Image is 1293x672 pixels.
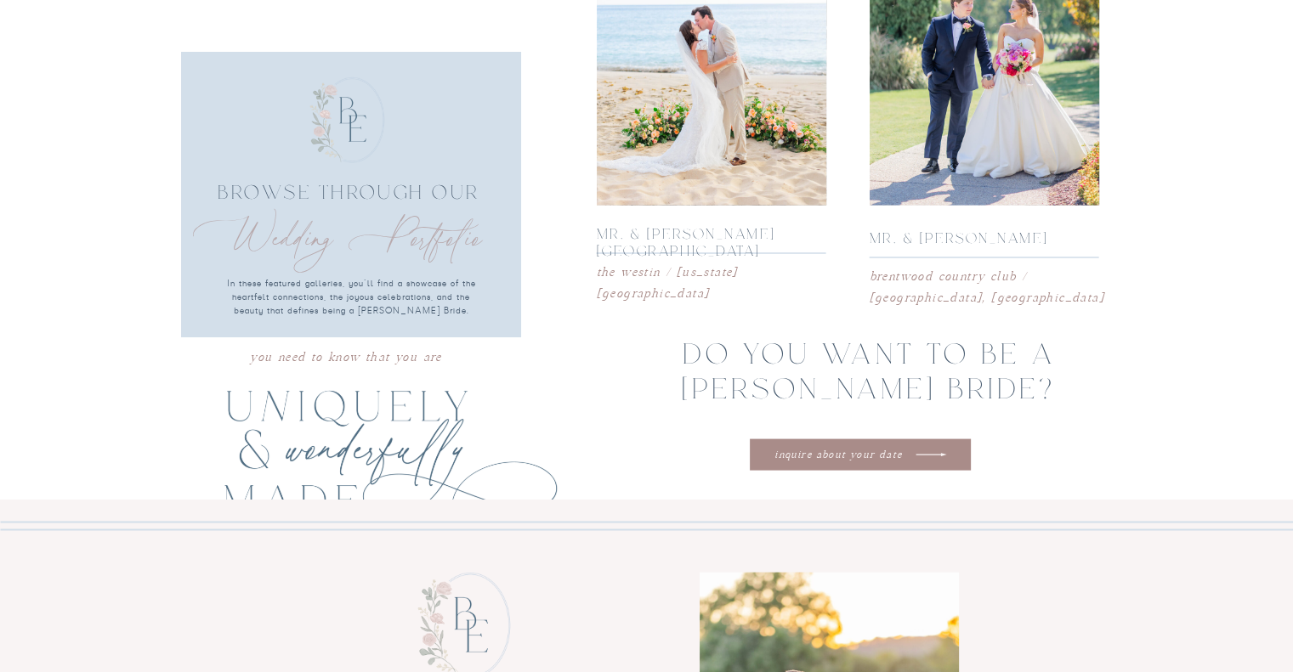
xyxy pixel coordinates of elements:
a: the westin / [US_STATE][GEOGRAPHIC_DATA] [597,262,818,278]
p: Browse through our [216,183,483,251]
h2: Wedding Portfolio [193,213,487,263]
a: mr. & [PERSON_NAME][GEOGRAPHIC_DATA] [597,227,818,245]
p: In these featured galleries, you'll find a showcase of the heartfelt connections, the joyous cele... [220,277,483,326]
p: you need to know that you are [246,347,447,363]
a: brentwood country club / [GEOGRAPHIC_DATA], [GEOGRAPHIC_DATA] [870,266,1126,282]
a: mr. & [PERSON_NAME] [870,231,1069,249]
a: inquire about your date [769,446,908,462]
p: Do you want to be a [PERSON_NAME] bride? [641,340,1097,390]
